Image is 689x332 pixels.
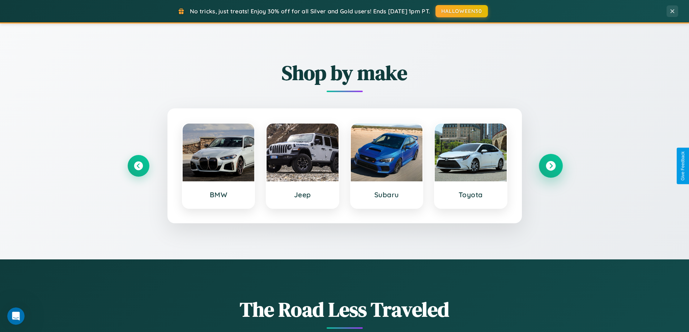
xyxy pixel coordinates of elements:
h3: Subaru [358,190,416,199]
span: No tricks, just treats! Enjoy 30% off for all Silver and Gold users! Ends [DATE] 1pm PT. [190,8,430,15]
iframe: Intercom live chat [7,307,25,325]
button: HALLOWEEN30 [435,5,488,17]
h3: Jeep [274,190,331,199]
div: Give Feedback [680,151,685,181]
h1: The Road Less Traveled [128,296,562,323]
h2: Shop by make [128,59,562,87]
h3: Toyota [442,190,499,199]
h3: BMW [190,190,247,199]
